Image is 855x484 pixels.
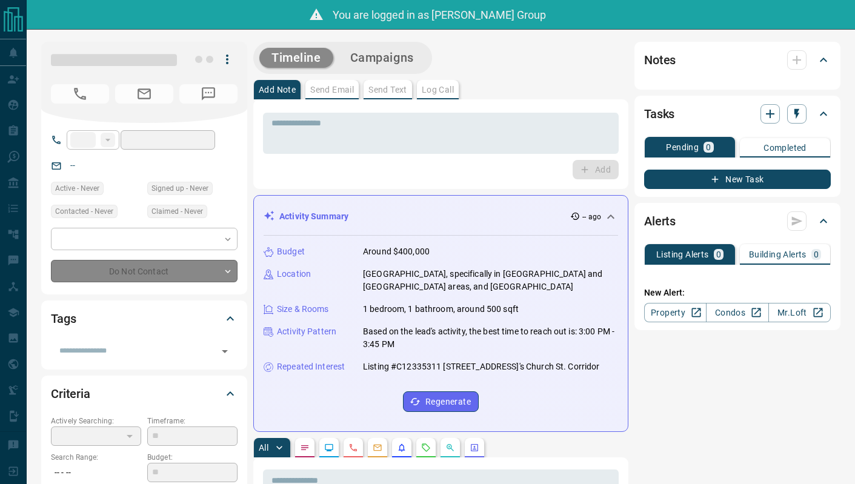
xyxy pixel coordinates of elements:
[51,260,238,282] div: Do Not Contact
[259,443,268,452] p: All
[324,443,334,453] svg: Lead Browsing Activity
[151,182,208,194] span: Signed up - Never
[70,161,75,170] a: --
[333,8,546,21] span: You are logged in as [PERSON_NAME] Group
[644,99,831,128] div: Tasks
[51,84,109,104] span: No Number
[582,211,601,222] p: -- ago
[279,210,348,223] p: Activity Summary
[421,443,431,453] svg: Requests
[51,379,238,408] div: Criteria
[151,205,203,217] span: Claimed - Never
[51,304,238,333] div: Tags
[51,463,141,483] p: -- - --
[666,143,699,151] p: Pending
[749,250,807,259] p: Building Alerts
[644,211,676,231] h2: Alerts
[706,303,768,322] a: Condos
[115,84,173,104] span: No Email
[363,360,600,373] p: Listing #C12335311 [STREET_ADDRESS]'s Church St. Corridor
[277,303,329,316] p: Size & Rooms
[644,303,707,322] a: Property
[644,50,676,70] h2: Notes
[768,303,831,322] a: Mr.Loft
[363,268,618,293] p: [GEOGRAPHIC_DATA], specifically in [GEOGRAPHIC_DATA] and [GEOGRAPHIC_DATA] areas, and [GEOGRAPHIC...
[277,245,305,258] p: Budget
[445,443,455,453] svg: Opportunities
[644,207,831,236] div: Alerts
[716,250,721,259] p: 0
[764,144,807,152] p: Completed
[403,391,479,412] button: Regenerate
[363,303,519,316] p: 1 bedroom, 1 bathroom, around 500 sqft
[656,250,709,259] p: Listing Alerts
[397,443,407,453] svg: Listing Alerts
[179,84,238,104] span: No Number
[264,205,618,228] div: Activity Summary-- ago
[644,287,831,299] p: New Alert:
[259,48,333,68] button: Timeline
[277,325,336,338] p: Activity Pattern
[147,416,238,426] p: Timeframe:
[55,205,113,217] span: Contacted - Never
[814,250,819,259] p: 0
[644,45,831,75] div: Notes
[363,245,430,258] p: Around $400,000
[51,384,90,403] h2: Criteria
[363,325,618,351] p: Based on the lead's activity, the best time to reach out is: 3:00 PM - 3:45 PM
[147,452,238,463] p: Budget:
[706,143,711,151] p: 0
[51,309,76,328] h2: Tags
[348,443,358,453] svg: Calls
[277,360,345,373] p: Repeated Interest
[338,48,426,68] button: Campaigns
[644,104,674,124] h2: Tasks
[277,268,311,280] p: Location
[51,452,141,463] p: Search Range:
[216,343,233,360] button: Open
[470,443,479,453] svg: Agent Actions
[644,170,831,189] button: New Task
[55,182,99,194] span: Active - Never
[51,416,141,426] p: Actively Searching:
[300,443,310,453] svg: Notes
[373,443,382,453] svg: Emails
[259,85,296,94] p: Add Note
